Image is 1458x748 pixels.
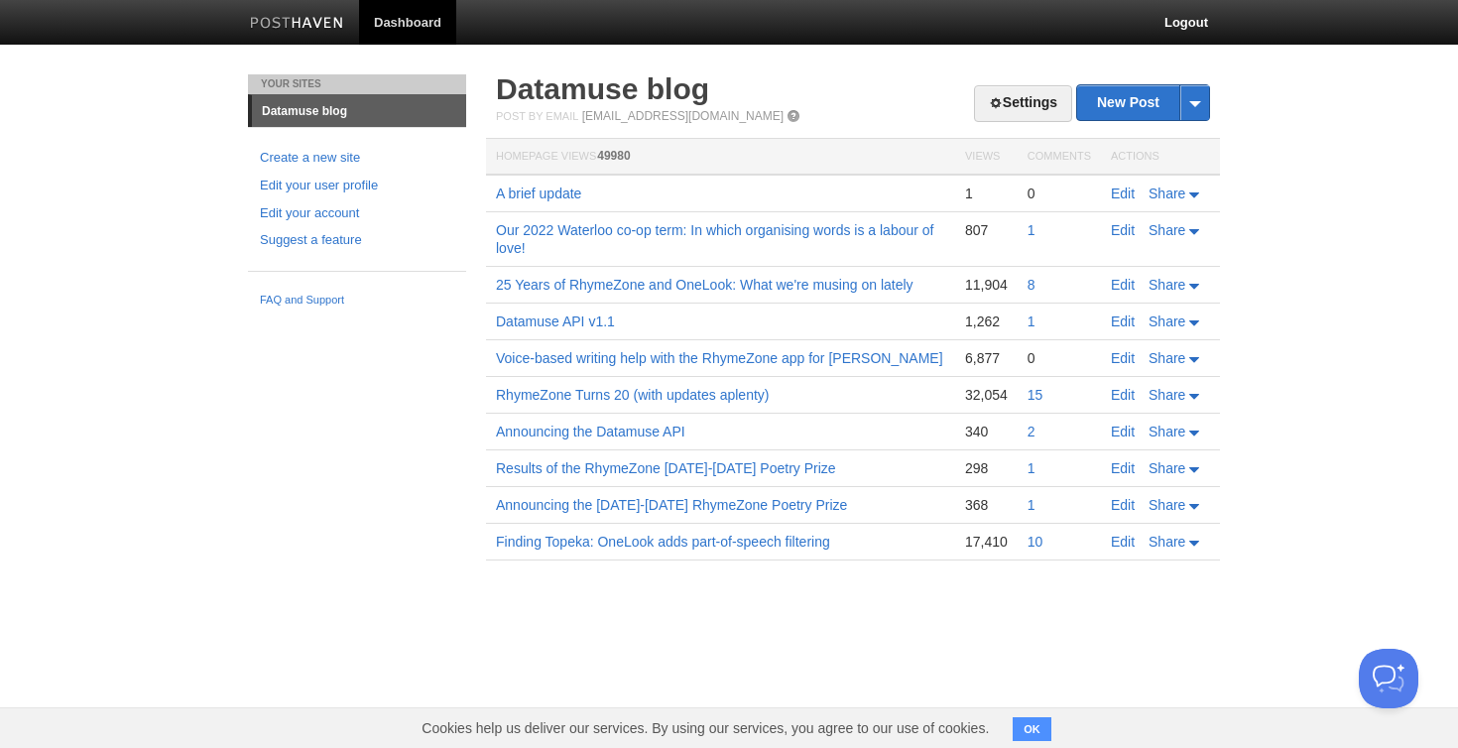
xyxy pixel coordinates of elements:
a: 1 [1028,460,1035,476]
div: 0 [1028,349,1091,367]
a: Suggest a feature [260,230,454,251]
div: 11,904 [965,276,1008,294]
a: Create a new site [260,148,454,169]
a: 1 [1028,222,1035,238]
a: 2 [1028,424,1035,439]
a: Results of the RhymeZone [DATE]-[DATE] Poetry Prize [496,460,836,476]
span: Post by Email [496,110,578,122]
img: Posthaven-bar [250,17,344,32]
a: Our 2022 Waterloo co-op term: In which organising words is a labour of love! [496,222,933,256]
th: Comments [1018,139,1101,176]
span: Share [1149,222,1185,238]
div: 32,054 [965,386,1008,404]
a: Settings [974,85,1072,122]
a: Edit [1111,350,1135,366]
a: Finding Topeka: OneLook adds part-of-speech filtering [496,534,830,550]
span: Share [1149,350,1185,366]
div: 6,877 [965,349,1008,367]
span: Share [1149,313,1185,329]
div: 0 [1028,185,1091,202]
li: Your Sites [248,74,466,94]
div: 17,410 [965,533,1008,551]
a: Edit [1111,497,1135,513]
a: Edit [1111,186,1135,201]
div: 1 [965,185,1008,202]
div: 340 [965,423,1008,440]
a: FAQ and Support [260,292,454,310]
div: 368 [965,496,1008,514]
span: Share [1149,277,1185,293]
a: Edit [1111,313,1135,329]
a: 10 [1028,534,1043,550]
span: 49980 [597,149,630,163]
a: Edit [1111,460,1135,476]
a: Edit [1111,222,1135,238]
a: 25 Years of RhymeZone and OneLook: What we're musing on lately [496,277,913,293]
a: Announcing the Datamuse API [496,424,685,439]
a: Edit [1111,534,1135,550]
span: Share [1149,534,1185,550]
a: Datamuse blog [496,72,709,105]
a: 15 [1028,387,1043,403]
a: Voice-based writing help with the RhymeZone app for [PERSON_NAME] [496,350,943,366]
a: Edit [1111,424,1135,439]
a: A brief update [496,186,581,201]
a: Edit [1111,277,1135,293]
a: Datamuse blog [252,95,466,127]
a: New Post [1077,85,1209,120]
a: [EMAIL_ADDRESS][DOMAIN_NAME] [582,109,784,123]
a: 8 [1028,277,1035,293]
a: Edit your user profile [260,176,454,196]
div: 1,262 [965,312,1008,330]
a: Edit [1111,387,1135,403]
span: Share [1149,387,1185,403]
th: Homepage Views [486,139,955,176]
div: 807 [965,221,1008,239]
a: Announcing the [DATE]-[DATE] RhymeZone Poetry Prize [496,497,847,513]
span: Cookies help us deliver our services. By using our services, you agree to our use of cookies. [402,708,1009,748]
span: Share [1149,424,1185,439]
th: Views [955,139,1018,176]
iframe: Help Scout Beacon - Open [1359,649,1418,708]
button: OK [1013,717,1051,741]
a: Edit your account [260,203,454,224]
th: Actions [1101,139,1220,176]
div: 298 [965,459,1008,477]
span: Share [1149,460,1185,476]
a: Datamuse API v1.1 [496,313,615,329]
span: Share [1149,497,1185,513]
a: 1 [1028,497,1035,513]
a: 1 [1028,313,1035,329]
span: Share [1149,186,1185,201]
a: RhymeZone Turns 20 (with updates aplenty) [496,387,769,403]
